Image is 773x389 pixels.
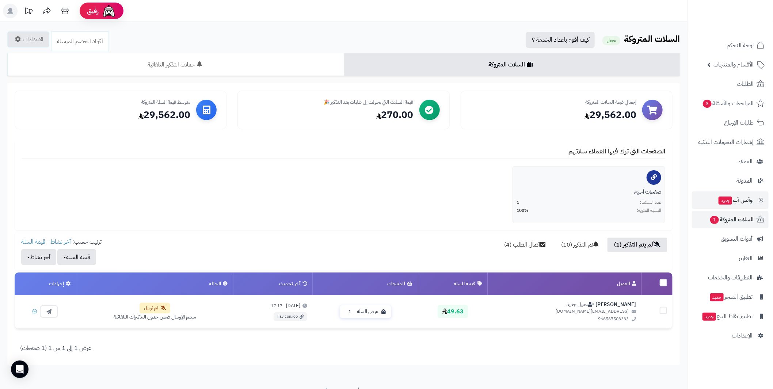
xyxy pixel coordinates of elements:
[50,237,71,246] a: آخر نشاط
[709,292,753,302] span: تطبيق المتجر
[247,109,413,121] div: 270.00
[736,176,753,186] span: المدونة
[702,99,712,108] span: 3
[471,109,636,121] div: 29,562.00
[698,137,754,147] span: إشعارات التحويلات البنكية
[692,153,769,170] a: العملاء
[555,238,605,252] a: تم التذكير (10)
[692,133,769,151] a: إشعارات التحويلات البنكية
[602,36,620,45] small: مفعل
[144,305,158,311] span: لم يُرسل
[737,79,754,89] span: الطلبات
[708,272,753,283] span: التطبيقات والخدمات
[20,238,102,265] ul: ترتيب حسب: -
[692,308,769,325] a: تطبيق نقاط البيعجديد
[692,114,769,131] a: طلبات الإرجاع
[692,95,769,112] a: المراجعات والأسئلة3
[640,199,661,206] span: عدد السلات:
[723,5,766,21] img: logo-2.png
[21,237,45,246] a: قيمة السلة
[51,31,109,51] a: أكواد الخصم المرسلة
[692,269,769,286] a: التطبيقات والخدمات
[87,7,99,15] span: رفيق
[21,249,56,265] button: آخر نشاط
[702,98,754,108] span: المراجعات والأسئلة
[20,342,338,352] div: عرض 1 إلى 1 من 1 (1 صفحات)
[313,272,418,295] th: المنتجات
[721,234,753,244] span: أدوات التسويق
[637,207,661,214] span: النسبة المئوية:
[286,302,300,309] span: [DATE]
[692,75,769,93] a: الطلبات
[15,272,76,295] th: إجراءات
[24,109,190,121] div: 29,562.00
[702,311,753,321] span: تطبيق نقاط البيع
[7,31,49,47] a: الاعدادات
[719,197,732,205] span: جديد
[692,327,769,344] a: الإعدادات
[11,361,28,378] div: Open Intercom Messenger
[471,99,636,106] div: إجمالي قيمة السلات المتروكة
[596,301,636,308] a: [PERSON_NAME]
[738,156,753,167] span: العملاء
[19,4,38,20] a: تحديثات المنصة
[271,303,282,309] small: 17:17
[493,316,636,322] span: 966567503333
[732,331,753,341] span: الإعدادات
[702,313,716,321] span: جديد
[624,33,680,46] b: السلات المتروكة
[102,4,116,18] img: ai-face.png
[692,211,769,228] a: السلات المتروكة1
[247,99,413,106] div: قيمة السلات التي تحولت إلى طلبات بعد التذكير 🎉
[76,272,233,295] th: الحالة
[418,272,488,295] th: قيمة السلة
[517,188,661,196] div: صفحات أخرى
[692,230,769,248] a: أدوات التسويق
[488,272,642,295] th: العميل
[692,191,769,209] a: وآتس آبجديد
[233,272,313,295] th: آخر تحديث
[724,118,754,128] span: طلبات الإرجاع
[438,305,468,318] span: 49.63
[114,313,196,321] div: سيتم الإرسال ضمن جدول التذكيرات التلقائية
[713,60,754,70] span: الأقسام والمنتجات
[692,37,769,54] a: لوحة التحكم
[526,32,595,48] a: كيف أقوم باعداد الخدمة ؟
[727,40,754,50] span: لوحة التحكم
[498,238,552,252] a: اكمال الطلب (4)
[692,172,769,190] a: المدونة
[718,195,753,205] span: وآتس آب
[24,99,190,106] div: متوسط قيمة السلة المتروكة
[710,216,719,224] span: 1
[7,53,344,76] a: حملات التذكير التلقائية
[493,308,636,314] span: [EMAIL_ADDRESS][DOMAIN_NAME]
[22,148,665,159] h4: الصفحات التي ترك فيها العملاء سلاتهم
[710,293,724,301] span: جديد
[567,301,595,308] span: عميل جديد - لم يقم بأي طلبات سابقة
[692,288,769,306] a: تطبيق المتجرجديد
[340,305,391,319] button: عرض السلة 1
[692,249,769,267] a: التقارير
[57,249,96,265] button: قيمة السلة
[344,53,680,76] a: السلات المتروكة
[346,308,354,316] span: 1
[517,207,529,214] span: 100%
[274,312,307,321] a: Favicon.ico
[709,214,754,225] span: السلات المتروكة
[739,253,753,263] span: التقارير
[608,238,667,252] a: لم يتم التذكير (1)
[357,308,378,315] span: عرض السلة
[517,199,519,206] span: 1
